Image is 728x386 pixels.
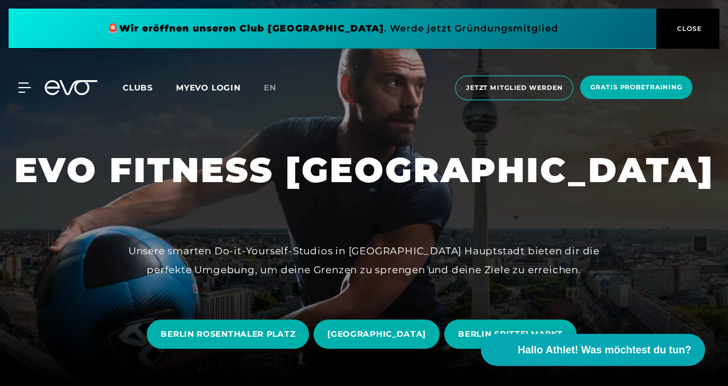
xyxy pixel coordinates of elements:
[656,9,719,49] button: CLOSE
[518,342,691,358] span: Hallo Athlet! Was möchtest du tun?
[123,82,153,93] span: Clubs
[176,82,241,93] a: MYEVO LOGIN
[161,328,295,340] span: BERLIN ROSENTHALER PLATZ
[264,81,290,94] a: en
[106,242,622,279] div: Unsere smarten Do-it-Yourself-Studios in [GEOGRAPHIC_DATA] Hauptstadt bieten dir die perfekte Umg...
[14,148,714,192] h1: EVO FITNESS [GEOGRAPHIC_DATA]
[314,311,444,357] a: [GEOGRAPHIC_DATA]
[466,83,562,93] span: Jetzt Mitglied werden
[327,328,426,340] span: [GEOGRAPHIC_DATA]
[147,311,314,357] a: BERLIN ROSENTHALER PLATZ
[452,76,577,100] a: Jetzt Mitglied werden
[674,23,702,34] span: CLOSE
[444,311,581,357] a: BERLIN SPITTELMARKT
[458,328,562,340] span: BERLIN SPITTELMARKT
[481,334,705,366] button: Hallo Athlet! Was möchtest du tun?
[264,82,276,93] span: en
[590,82,682,92] span: Gratis Probetraining
[577,76,696,100] a: Gratis Probetraining
[123,82,176,93] a: Clubs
